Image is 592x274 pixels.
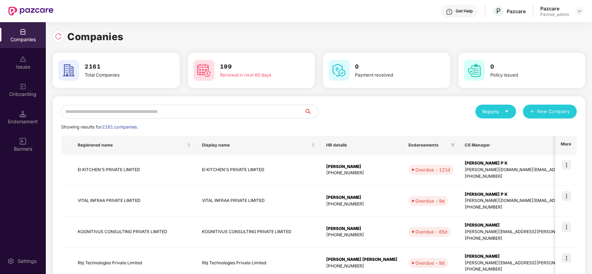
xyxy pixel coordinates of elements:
img: svg+xml;base64,PHN2ZyB4bWxucz0iaHR0cDovL3d3dy53My5vcmcvMjAwMC9zdmciIHdpZHRoPSI2MCIgaGVpZ2h0PSI2MC... [329,60,349,81]
div: Overdue - 121d [415,166,450,173]
span: filter [451,143,455,147]
span: Endorsements [408,142,448,148]
span: Registered name [78,142,186,148]
span: search [304,109,318,114]
th: Display name [196,136,321,154]
th: HR details [321,136,403,154]
img: svg+xml;base64,PHN2ZyBpZD0iQ29tcGFuaWVzIiB4bWxucz0iaHR0cDovL3d3dy53My5vcmcvMjAwMC9zdmciIHdpZHRoPS... [19,28,26,35]
h3: 199 [220,62,295,71]
span: filter [449,141,456,149]
span: caret-down [505,109,509,114]
img: icon [561,191,571,201]
div: Partner_admin [540,12,569,17]
div: Settings [16,258,39,265]
td: VITAL INFRAA PRIVATE LIMITED [196,186,321,217]
img: svg+xml;base64,PHN2ZyB4bWxucz0iaHR0cDovL3d3dy53My5vcmcvMjAwMC9zdmciIHdpZHRoPSI2MCIgaGVpZ2h0PSI2MC... [464,60,485,81]
td: KOGNITIVUS CONSULTING PRIVATE LIMITED [196,216,321,248]
img: svg+xml;base64,PHN2ZyB3aWR0aD0iMjAiIGhlaWdodD0iMjAiIHZpZXdCb3g9IjAgMCAyMCAyMCIgZmlsbD0ibm9uZSIgeG... [19,83,26,90]
button: plusNew Company [523,105,577,118]
th: Registered name [72,136,196,154]
img: svg+xml;base64,PHN2ZyB3aWR0aD0iMTYiIGhlaWdodD0iMTYiIHZpZXdCb3g9IjAgMCAxNiAxNiIgZmlsbD0ibm9uZSIgeG... [19,138,26,145]
img: svg+xml;base64,PHN2ZyBpZD0iUmVsb2FkLTMyeDMyIiB4bWxucz0iaHR0cDovL3d3dy53My5vcmcvMjAwMC9zdmciIHdpZH... [55,33,62,40]
img: icon [561,222,571,232]
div: Policy issued [490,71,566,78]
td: VITAL INFRAA PRIVATE LIMITED [72,186,196,217]
td: KOGNITIVUS CONSULTING PRIVATE LIMITED [72,216,196,248]
div: Reports [482,108,509,115]
div: [PERSON_NAME] [326,163,397,170]
img: svg+xml;base64,PHN2ZyBpZD0iSXNzdWVzX2Rpc2FibGVkIiB4bWxucz0iaHR0cDovL3d3dy53My5vcmcvMjAwMC9zdmciIH... [19,56,26,63]
h3: 0 [355,62,430,71]
h1: Companies [67,29,124,44]
div: Renewal in next 60 days [220,71,295,78]
div: Overdue - 65d [415,228,447,235]
img: icon [561,253,571,263]
h3: 0 [490,62,566,71]
div: Get Help [456,8,473,14]
td: EI KITCHEN'S PRIVATE LIMITED [196,154,321,186]
div: Pazcare [507,8,526,15]
img: svg+xml;base64,PHN2ZyBpZD0iSGVscC0zMngzMiIgeG1sbnM9Imh0dHA6Ly93d3cudzMub3JnLzIwMDAvc3ZnIiB3aWR0aD... [446,8,453,15]
h3: 2161 [85,62,160,71]
img: svg+xml;base64,PHN2ZyB3aWR0aD0iMTQuNSIgaGVpZ2h0PSIxNC41IiB2aWV3Qm94PSIwIDAgMTYgMTYiIGZpbGw9Im5vbm... [19,111,26,117]
div: Pazcare [540,5,569,12]
div: [PERSON_NAME] [326,226,397,232]
span: Showing results for [61,124,138,130]
img: svg+xml;base64,PHN2ZyBpZD0iU2V0dGluZy0yMHgyMCIgeG1sbnM9Imh0dHA6Ly93d3cudzMub3JnLzIwMDAvc3ZnIiB3aW... [7,258,14,265]
div: [PHONE_NUMBER] [326,263,397,269]
td: EI KITCHEN'S PRIVATE LIMITED [72,154,196,186]
div: [PERSON_NAME] [PERSON_NAME] [326,256,397,263]
div: Payment received [355,71,430,78]
div: [PERSON_NAME] [326,194,397,201]
span: New Company [537,108,570,115]
button: search [304,105,319,118]
span: P [496,7,501,15]
th: More [555,136,577,154]
img: New Pazcare Logo [8,7,53,16]
img: svg+xml;base64,PHN2ZyBpZD0iRHJvcGRvd24tMzJ4MzIiIHhtbG5zPSJodHRwOi8vd3d3LnczLm9yZy8yMDAwL3N2ZyIgd2... [577,8,582,14]
img: svg+xml;base64,PHN2ZyB4bWxucz0iaHR0cDovL3d3dy53My5vcmcvMjAwMC9zdmciIHdpZHRoPSI2MCIgaGVpZ2h0PSI2MC... [58,60,79,81]
div: Overdue - 9d [415,197,445,204]
span: plus [530,109,534,115]
span: Display name [202,142,310,148]
div: Overdue - 9d [415,259,445,266]
div: [PHONE_NUMBER] [326,170,397,176]
div: Total Companies [85,71,160,78]
div: [PHONE_NUMBER] [326,201,397,207]
img: svg+xml;base64,PHN2ZyB4bWxucz0iaHR0cDovL3d3dy53My5vcmcvMjAwMC9zdmciIHdpZHRoPSI2MCIgaGVpZ2h0PSI2MC... [194,60,214,81]
div: [PHONE_NUMBER] [326,232,397,238]
span: 2161 companies. [102,124,138,130]
img: icon [561,160,571,170]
